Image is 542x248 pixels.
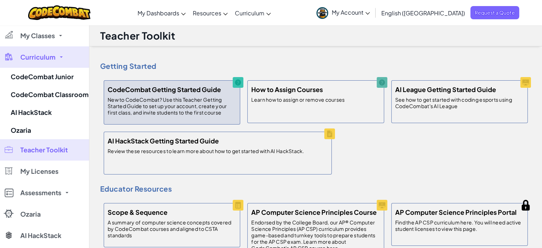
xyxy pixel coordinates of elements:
h5: AP Computer Science Principles Course [251,207,377,217]
h5: AI League Getting Started Guide [395,84,496,95]
img: CodeCombat logo [28,5,91,20]
h5: CodeCombat Getting Started Guide [108,84,221,95]
h5: Scope & Sequence [108,207,167,217]
p: Review these resources to learn more about how to get started with AI HackStack. [108,148,304,154]
a: English ([GEOGRAPHIC_DATA]) [378,3,469,22]
img: avatar [316,7,328,19]
p: Learn how to assign or remove courses [251,96,345,103]
p: See how to get started with coding esports using CodeCombat's AI League [395,96,524,109]
h4: Getting Started [100,61,531,71]
span: Assessments [20,189,61,196]
h1: Teacher Toolkit [100,29,175,42]
a: AI HackStack Getting Started Guide Review these resources to learn more about how to get started ... [100,128,335,178]
p: Find the AP CSP curriculum here. You will need active student licenses to view this page. [395,219,524,232]
h5: How to Assign Courses [251,84,323,95]
a: Request a Quote [470,6,519,19]
span: Curriculum [20,54,56,60]
a: Curriculum [231,3,274,22]
span: My Dashboards [138,9,179,17]
a: My Account [313,1,373,24]
span: Resources [193,9,221,17]
span: AI HackStack [20,232,61,239]
span: Teacher Toolkit [20,147,68,153]
h5: AP Computer Science Principles Portal [395,207,517,217]
span: Ozaria [20,211,41,217]
p: New to CodeCombat? Use this Teacher Getting Started Guide to set up your account, create your fir... [108,96,236,116]
h5: AI HackStack Getting Started Guide [108,136,219,146]
a: How to Assign Courses Learn how to assign or remove courses [244,77,387,127]
a: CodeCombat Getting Started Guide New to CodeCombat? Use this Teacher Getting Started Guide to set... [100,77,244,128]
a: AI League Getting Started Guide See how to get started with coding esports using CodeCombat's AI ... [388,77,531,127]
span: My Licenses [20,168,58,174]
span: My Account [332,9,370,16]
span: English ([GEOGRAPHIC_DATA]) [381,9,465,17]
p: A summary of computer science concepts covered by CodeCombat courses and aligned to CSTA standards [108,219,236,238]
a: Resources [189,3,231,22]
h4: Educator Resources [100,183,531,194]
a: My Dashboards [134,3,189,22]
span: My Classes [20,32,55,39]
span: Curriculum [235,9,264,17]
